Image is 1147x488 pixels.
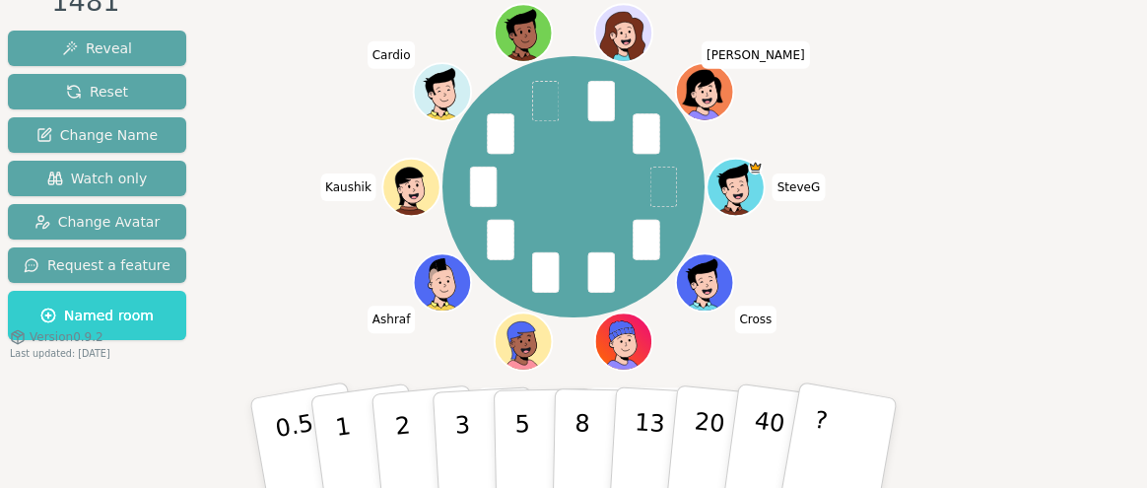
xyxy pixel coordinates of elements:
[702,40,810,68] span: Click to change your name
[773,174,826,201] span: Click to change your name
[748,160,763,174] span: SteveG is the host
[368,306,416,333] span: Click to change your name
[8,291,186,340] button: Named room
[30,329,103,345] span: Version 0.9.2
[8,31,186,66] button: Reveal
[10,329,103,345] button: Version0.9.2
[62,38,132,58] span: Reveal
[320,174,376,201] span: Click to change your name
[8,74,186,109] button: Reset
[734,306,776,333] span: Click to change your name
[8,117,186,153] button: Change Name
[24,255,170,275] span: Request a feature
[10,348,110,359] span: Last updated: [DATE]
[47,169,148,188] span: Watch only
[66,82,128,102] span: Reset
[36,125,158,145] span: Change Name
[8,161,186,196] button: Watch only
[368,40,416,68] span: Click to change your name
[34,212,161,232] span: Change Avatar
[8,247,186,283] button: Request a feature
[40,306,154,325] span: Named room
[8,204,186,240] button: Change Avatar
[497,6,551,60] button: Click to change your avatar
